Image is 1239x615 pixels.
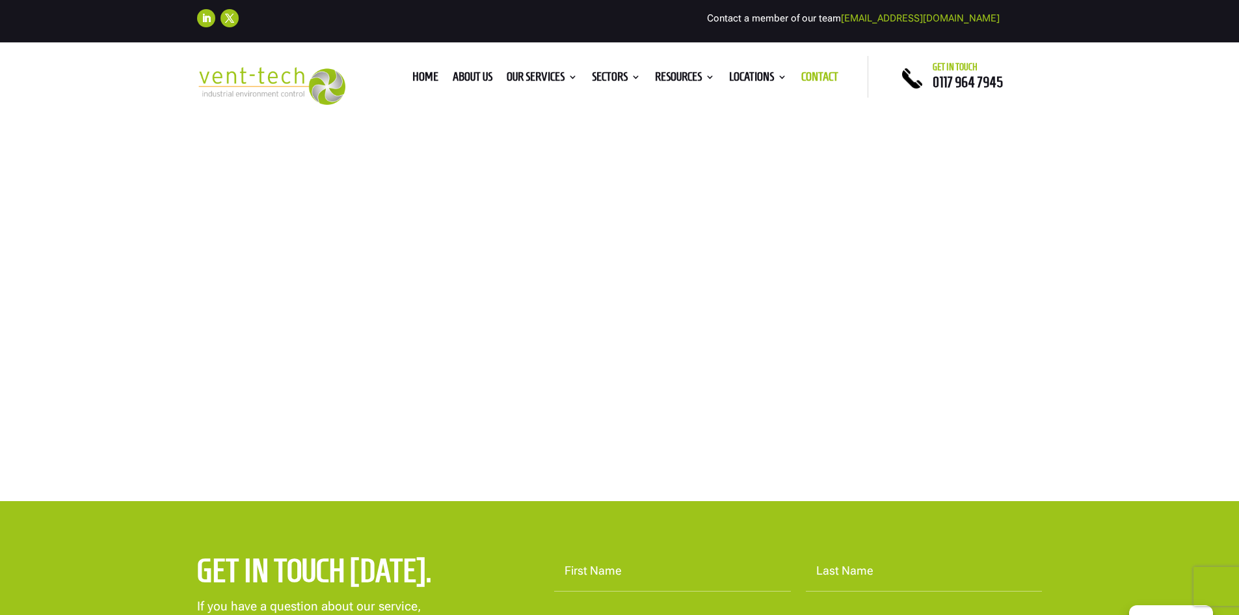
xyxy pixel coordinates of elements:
[412,72,438,87] a: Home
[197,67,346,105] img: 2023-09-27T08_35_16.549ZVENT-TECH---Clear-background
[220,9,239,27] a: Follow on X
[655,72,715,87] a: Resources
[801,72,838,87] a: Contact
[806,551,1043,592] input: Last Name
[933,74,1003,90] a: 0117 964 7945
[197,551,468,597] h2: Get in touch [DATE].
[933,62,978,72] span: Get in touch
[507,72,578,87] a: Our Services
[729,72,787,87] a: Locations
[592,72,641,87] a: Sectors
[707,12,1000,24] span: Contact a member of our team
[197,9,215,27] a: Follow on LinkedIn
[841,12,1000,24] a: [EMAIL_ADDRESS][DOMAIN_NAME]
[453,72,492,87] a: About us
[554,551,791,592] input: First Name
